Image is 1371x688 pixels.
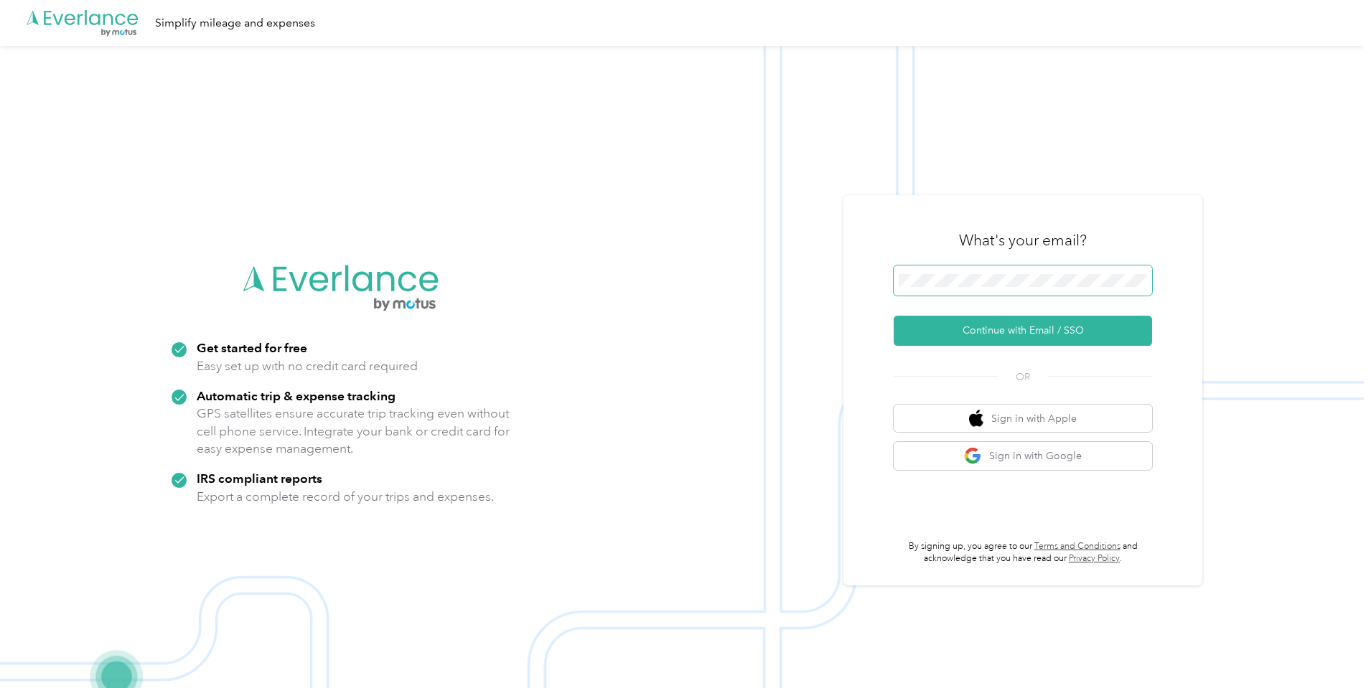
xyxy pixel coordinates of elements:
[964,447,982,465] img: google logo
[1069,553,1120,564] a: Privacy Policy
[197,488,494,506] p: Export a complete record of your trips and expenses.
[894,442,1152,470] button: google logoSign in with Google
[155,14,315,32] div: Simplify mileage and expenses
[998,369,1048,385] span: OR
[894,316,1152,346] button: Continue with Email / SSO
[197,471,322,486] strong: IRS compliant reports
[197,357,418,375] p: Easy set up with no credit card required
[1034,541,1120,552] a: Terms and Conditions
[197,340,307,355] strong: Get started for free
[959,230,1087,250] h3: What's your email?
[894,405,1152,433] button: apple logoSign in with Apple
[894,540,1152,565] p: By signing up, you agree to our and acknowledge that you have read our .
[197,388,396,403] strong: Automatic trip & expense tracking
[197,405,510,458] p: GPS satellites ensure accurate trip tracking even without cell phone service. Integrate your bank...
[969,410,983,428] img: apple logo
